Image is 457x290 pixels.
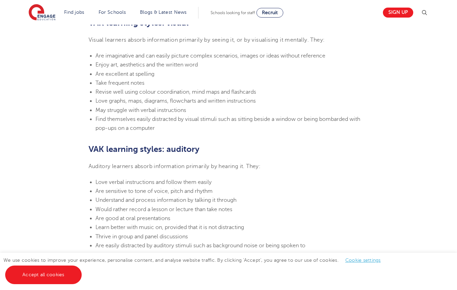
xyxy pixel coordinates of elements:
span: We use cookies to improve your experience, personalise content, and analyse website traffic. By c... [3,258,388,277]
a: Cookie settings [345,258,381,263]
b: VAK learning styles: auditory [89,144,200,154]
a: Blogs & Latest News [140,10,187,15]
span: Enjoy art, aesthetics and the written word [95,62,198,68]
span: Schools looking for staff [211,10,255,15]
span: May struggle with verbal instructions [95,107,186,113]
span: Find themselves easily distracted by visual stimuli such as sitting beside a window or being bomb... [95,116,360,131]
img: Engage Education [29,4,55,21]
span: Recruit [262,10,278,15]
span: Are imaginative and can easily picture complex scenarios, images or ideas without reference [95,53,325,59]
span: Visual learners absorb information primarily by seeing it, or by visualising it mentally. They: [89,37,325,43]
b: VAK learning styles: visual [89,18,189,28]
span: Are easily distracted by auditory stimuli such as background noise or being spoken to [95,242,305,249]
span: Are sensitive to tone of voice, pitch and rhythm [95,188,213,194]
span: Learn better with music on, provided that it is not distracting [95,224,244,230]
span: Understand and process information by talking it through [95,197,236,203]
span: Love graphs, maps, diagrams, flowcharts and written instructions [95,98,256,104]
a: Find jobs [64,10,84,15]
a: For Schools [99,10,126,15]
span: Are excellent at spelling [95,71,154,77]
a: Sign up [383,8,413,18]
a: Accept all cookies [5,266,82,284]
span: Are good at oral presentations [95,215,170,221]
span: Thrive in group and panel discussions [95,234,188,240]
span: Would rather record a lesson or lecture than take notes [95,206,232,213]
a: Recruit [256,8,283,18]
span: Auditory learners absorb information primarily by hearing it. They: [89,163,261,169]
span: Love verbal instructions and follow them easily [95,179,212,185]
span: Take frequent notes [95,80,144,86]
span: Revise well using colour coordination, mind maps and flashcards [95,89,256,95]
